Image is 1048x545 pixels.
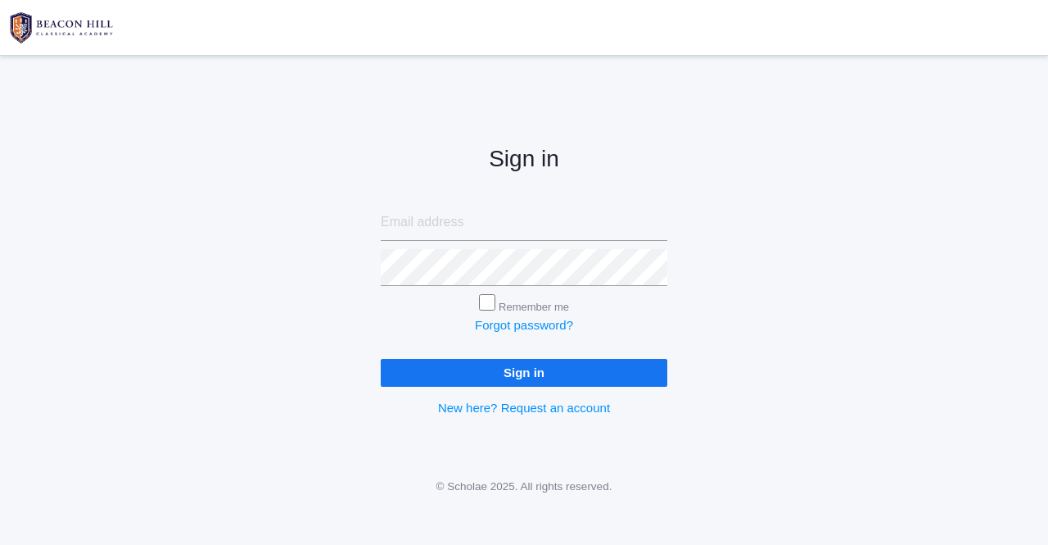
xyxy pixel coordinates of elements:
a: Forgot password? [475,318,573,332]
a: New here? Request an account [438,401,610,415]
input: Email address [381,204,667,241]
label: Remember me [499,301,569,313]
h2: Sign in [381,147,667,172]
input: Sign in [381,359,667,386]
